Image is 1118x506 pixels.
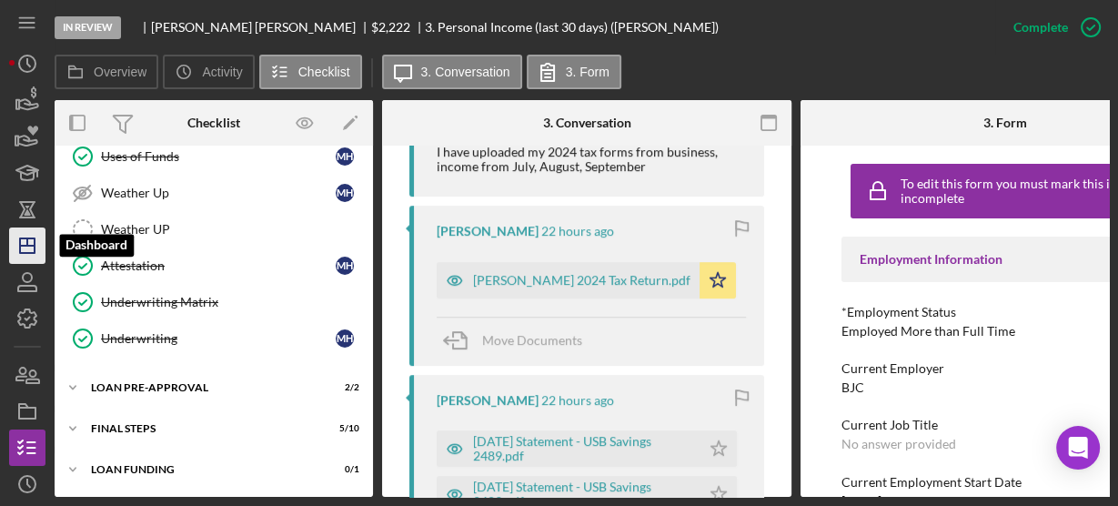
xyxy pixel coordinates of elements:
[437,145,746,174] div: I have uploaded my 2024 tax forms from business, income from July, August, September
[327,382,359,393] div: 2 / 2
[437,262,736,299] button: [PERSON_NAME] 2024 Tax Return.pdf
[64,320,364,357] a: Underwritingmh
[541,224,614,238] time: 2025-10-09 21:22
[101,258,336,273] div: Attestation
[995,9,1109,46] button: Complete
[336,257,354,275] div: m h
[163,55,254,89] button: Activity
[1013,9,1068,46] div: Complete
[327,423,359,434] div: 5 / 10
[101,149,336,164] div: Uses of Funds
[527,55,621,89] button: 3. Form
[437,430,737,467] button: [DATE] Statement - USB Savings 2489.pdf
[336,147,354,166] div: m h
[64,138,364,175] a: Uses of Fundsmh
[55,55,158,89] button: Overview
[336,329,354,348] div: m h
[382,55,522,89] button: 3. Conversation
[437,224,539,238] div: [PERSON_NAME]
[371,19,410,35] span: $2,222
[202,65,242,79] label: Activity
[437,393,539,408] div: [PERSON_NAME]
[473,434,691,463] div: [DATE] Statement - USB Savings 2489.pdf
[298,65,350,79] label: Checklist
[64,211,364,248] a: Weather UP
[983,116,1027,130] div: 3. Form
[543,116,631,130] div: 3. Conversation
[55,16,121,39] div: In Review
[541,393,614,408] time: 2025-10-09 21:18
[841,437,956,451] div: No answer provided
[91,423,314,434] div: FINAL STEPS
[64,284,364,320] a: Underwriting Matrix
[101,222,363,237] div: Weather UP
[101,331,336,346] div: Underwriting
[841,324,1015,339] div: Employed More than Full Time
[91,464,314,475] div: Loan Funding
[151,20,371,35] div: [PERSON_NAME] [PERSON_NAME]
[437,318,600,363] button: Move Documents
[91,382,314,393] div: Loan Pre-Approval
[841,380,864,395] div: BJC
[482,332,582,348] span: Move Documents
[473,273,690,288] div: [PERSON_NAME] 2024 Tax Return.pdf
[1056,426,1100,470] div: Open Intercom Messenger
[259,55,362,89] button: Checklist
[336,184,354,202] div: m h
[101,295,363,309] div: Underwriting Matrix
[94,65,146,79] label: Overview
[566,65,609,79] label: 3. Form
[425,20,719,35] div: 3. Personal Income (last 30 days) ([PERSON_NAME])
[187,116,240,130] div: Checklist
[327,464,359,475] div: 0 / 1
[101,186,336,200] div: Weather Up
[421,65,510,79] label: 3. Conversation
[64,248,364,284] a: Attestationmh
[64,175,364,211] a: Weather Upmh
